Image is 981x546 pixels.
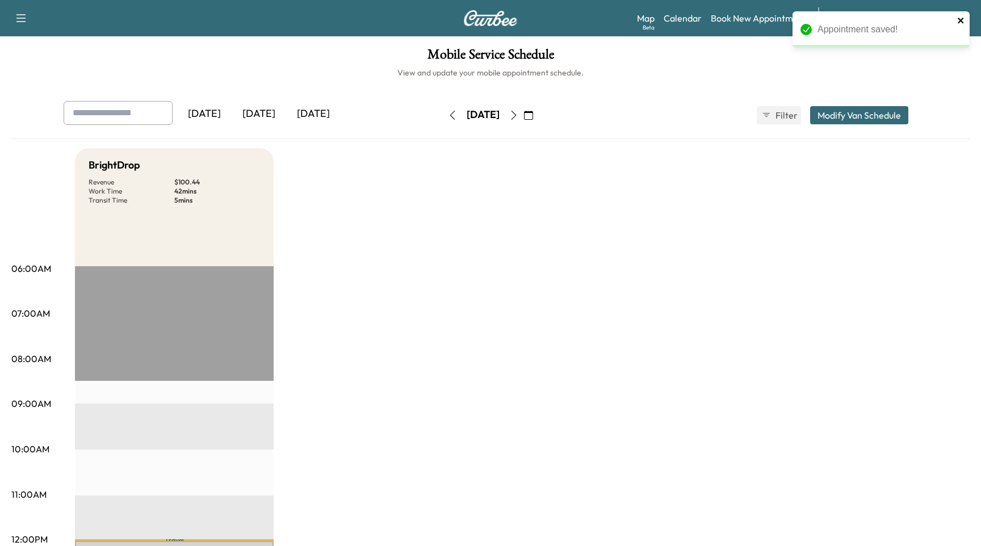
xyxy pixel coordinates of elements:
[664,11,702,25] a: Calendar
[232,101,286,127] div: [DATE]
[89,187,174,196] p: Work Time
[89,196,174,205] p: Transit Time
[637,11,655,25] a: MapBeta
[11,306,50,320] p: 07:00AM
[463,10,518,26] img: Curbee Logo
[177,101,232,127] div: [DATE]
[11,488,47,501] p: 11:00AM
[957,16,965,25] button: close
[89,178,174,187] p: Revenue
[643,23,655,32] div: Beta
[174,196,260,205] p: 5 mins
[11,67,970,78] h6: View and update your mobile appointment schedule.
[817,23,954,36] div: Appointment saved!
[11,442,49,456] p: 10:00AM
[467,108,500,122] div: [DATE]
[711,11,807,25] a: Book New Appointment
[810,106,908,124] button: Modify Van Schedule
[75,539,274,541] p: Travel
[11,397,51,410] p: 09:00AM
[174,187,260,196] p: 42 mins
[775,108,796,122] span: Filter
[11,352,51,366] p: 08:00AM
[89,157,140,173] h5: BrightDrop
[286,101,341,127] div: [DATE]
[11,48,970,67] h1: Mobile Service Schedule
[11,262,51,275] p: 06:00AM
[174,178,260,187] p: $ 100.44
[11,532,48,546] p: 12:00PM
[757,106,801,124] button: Filter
